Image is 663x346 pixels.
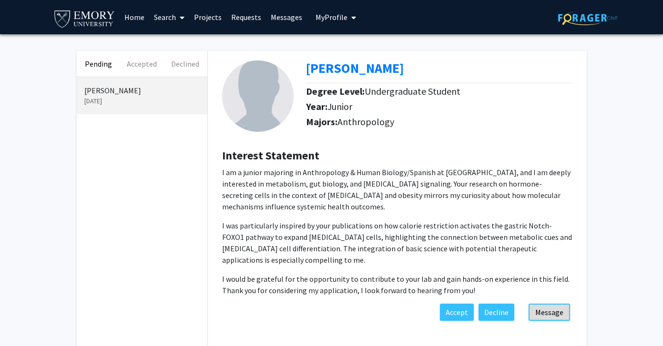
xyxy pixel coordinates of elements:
button: Declined [163,51,207,77]
span: My Profile [316,12,347,22]
b: Year: [306,100,327,112]
span: I was particularly inspired by your publications on how calorie restriction activates the gastric... [222,221,572,265]
b: Degree Level: [306,85,365,97]
p: [DATE] [84,96,200,106]
button: Accept [440,304,474,321]
img: Emory University Logo [53,8,116,29]
a: Search [149,0,189,34]
button: Message [529,304,570,321]
a: Projects [189,0,226,34]
img: ForagerOne Logo [558,10,618,25]
a: Home [120,0,149,34]
a: Messages [266,0,307,34]
b: [PERSON_NAME] [306,59,404,77]
b: Interest Statement [222,148,319,163]
button: Decline [479,304,514,321]
a: Requests [226,0,266,34]
span: Undergraduate Student [365,85,460,97]
iframe: Chat [7,303,41,339]
a: Opens in a new tab [306,59,404,77]
span: Anthropology [337,116,394,128]
img: Profile Picture [222,60,294,132]
b: Majors: [306,116,337,128]
p: I would be grateful for the opportunity to contribute to your lab and gain hands-on experience in... [222,273,572,296]
p: [PERSON_NAME] [84,85,200,96]
p: I am a junior majoring in Anthropology & Human Biology/Spanish at [GEOGRAPHIC_DATA], and I am dee... [222,167,572,212]
button: Pending [77,51,120,77]
button: Accepted [120,51,163,77]
span: Junior [327,100,352,112]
